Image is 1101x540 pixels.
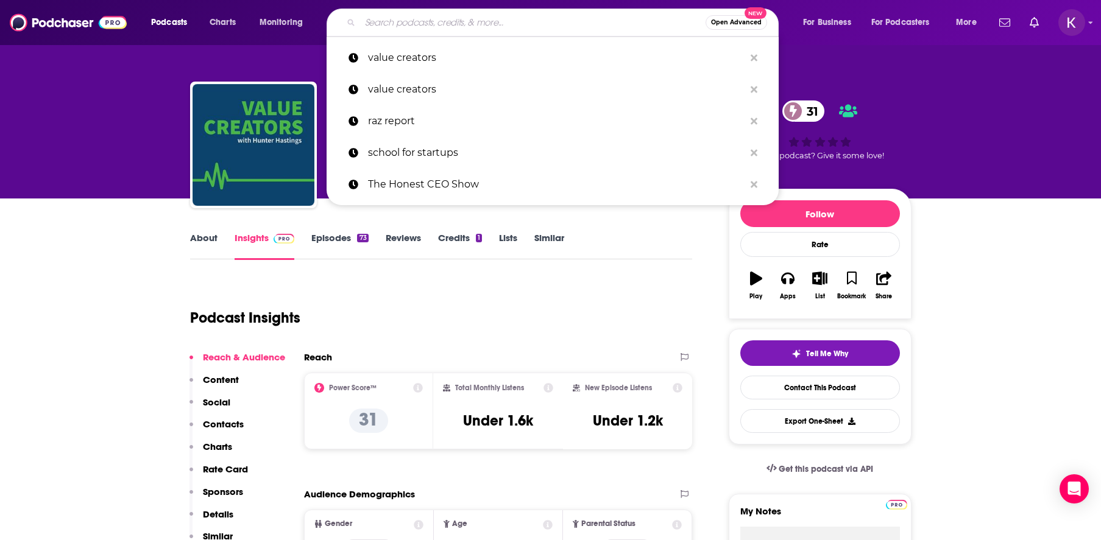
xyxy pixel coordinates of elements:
h2: New Episode Listens [585,384,652,392]
a: Pro website [886,498,907,510]
a: The Honest CEO Show [327,169,779,200]
button: Reach & Audience [189,351,285,374]
a: 31 [782,100,824,122]
div: 1 [476,234,482,242]
div: Play [749,293,762,300]
span: New [745,7,766,19]
a: Contact This Podcast [740,376,900,399]
input: Search podcasts, credits, & more... [360,13,706,32]
p: value creators [368,74,745,105]
button: open menu [795,13,866,32]
div: Share [876,293,892,300]
button: open menu [251,13,319,32]
h3: Under 1.2k [593,412,663,430]
p: Social [203,396,230,408]
p: Contacts [203,418,244,430]
a: Episodes73 [311,232,368,260]
a: Get this podcast via API [757,454,883,484]
a: Lists [499,232,517,260]
button: Open AdvancedNew [706,15,767,30]
a: value creators [327,42,779,74]
div: Open Intercom Messenger [1060,474,1089,503]
a: school for startups [327,137,779,169]
img: Podchaser Pro [274,234,295,244]
button: Sponsors [189,486,243,508]
button: Social [189,396,230,419]
span: Tell Me Why [806,349,848,359]
a: Reviews [386,232,421,260]
h1: Podcast Insights [190,309,300,327]
button: Share [868,264,899,307]
a: About [190,232,218,260]
button: Apps [772,264,804,307]
button: List [804,264,835,307]
p: Sponsors [203,486,243,497]
a: Credits1 [438,232,482,260]
img: User Profile [1058,9,1085,36]
button: Export One-Sheet [740,409,900,433]
span: More [956,14,977,31]
button: Play [740,264,772,307]
span: 31 [795,100,824,122]
button: Content [189,374,239,396]
a: value creators [327,74,779,105]
span: Age [452,520,467,528]
button: Follow [740,200,900,227]
p: Reach & Audience [203,351,285,363]
a: Similar [534,232,564,260]
span: Good podcast? Give it some love! [756,151,884,160]
button: Rate Card [189,463,248,486]
h2: Power Score™ [329,384,377,392]
button: Charts [189,441,232,463]
span: For Podcasters [871,14,930,31]
div: Rate [740,232,900,257]
h2: Reach [304,351,332,363]
img: Podchaser - Follow, Share and Rate Podcasts [10,11,127,34]
span: For Business [803,14,851,31]
p: 31 [349,409,388,433]
span: Logged in as kwignall [1058,9,1085,36]
span: Monitoring [260,14,303,31]
button: Bookmark [836,264,868,307]
div: Search podcasts, credits, & more... [338,9,790,37]
button: Details [189,508,233,531]
button: Show profile menu [1058,9,1085,36]
p: Rate Card [203,463,248,475]
h2: Total Monthly Listens [455,384,524,392]
label: My Notes [740,505,900,527]
span: Parental Status [581,520,635,528]
span: Get this podcast via API [779,464,873,474]
button: open menu [947,13,992,32]
p: value creators [368,42,745,74]
a: Show notifications dropdown [1025,12,1044,33]
a: Show notifications dropdown [994,12,1015,33]
button: Contacts [189,418,244,441]
p: Content [203,374,239,385]
img: Value Creators [193,84,314,206]
img: tell me why sparkle [791,349,801,359]
p: school for startups [368,137,745,169]
p: Details [203,508,233,520]
div: List [815,293,825,300]
a: InsightsPodchaser Pro [235,232,295,260]
p: raz report [368,105,745,137]
span: Open Advanced [711,19,762,26]
h3: Under 1.6k [463,412,533,430]
div: 73 [357,234,368,242]
button: tell me why sparkleTell Me Why [740,340,900,366]
button: open menu [143,13,203,32]
h2: Audience Demographics [304,488,415,500]
span: Podcasts [151,14,187,31]
p: Charts [203,441,232,452]
span: Charts [210,14,236,31]
div: Apps [780,293,796,300]
div: 31Good podcast? Give it some love! [729,93,912,168]
span: Gender [325,520,352,528]
button: open menu [863,13,947,32]
img: Podchaser Pro [886,500,907,510]
a: raz report [327,105,779,137]
p: The Honest CEO Show [368,169,745,200]
a: Charts [202,13,243,32]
